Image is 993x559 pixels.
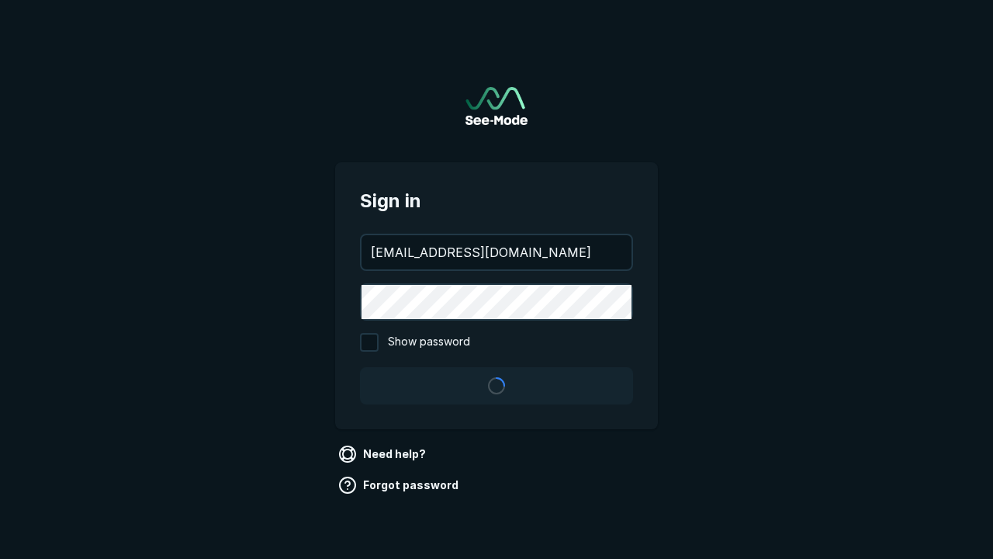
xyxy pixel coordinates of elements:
span: Sign in [360,187,633,215]
span: Show password [388,333,470,352]
input: your@email.com [362,235,631,269]
a: Forgot password [335,473,465,498]
img: See-Mode Logo [465,87,528,125]
a: Need help? [335,442,432,467]
a: Go to sign in [465,87,528,125]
